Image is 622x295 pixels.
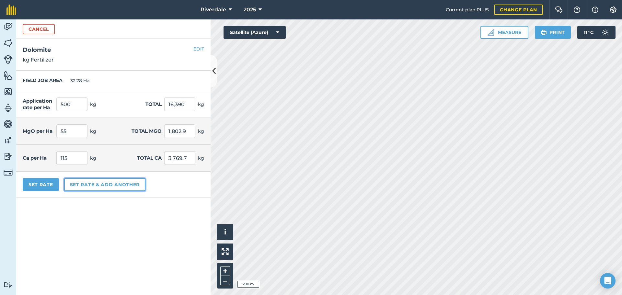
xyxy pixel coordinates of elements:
span: 32.78 Ha [70,77,89,84]
button: Satellite (Azure) [224,26,286,39]
button: – [220,276,230,285]
img: svg+xml;base64,PHN2ZyB4bWxucz0iaHR0cDovL3d3dy53My5vcmcvMjAwMC9zdmciIHdpZHRoPSI1NiIgaGVpZ2h0PSI2MC... [4,38,13,48]
span: 11 ° C [584,26,593,39]
button: + [220,266,230,276]
img: A cog icon [609,6,617,13]
span: kg [198,154,204,162]
img: svg+xml;base64,PHN2ZyB4bWxucz0iaHR0cDovL3d3dy53My5vcmcvMjAwMC9zdmciIHdpZHRoPSI1NiIgaGVpZ2h0PSI2MC... [4,87,13,96]
img: A question mark icon [573,6,581,13]
div: Open Intercom Messenger [600,273,616,289]
label: MgO per Ha [23,128,54,134]
span: kg [90,154,96,162]
img: svg+xml;base64,PD94bWwgdmVyc2lvbj0iMS4wIiBlbmNvZGluZz0idXRmLTgiPz4KPCEtLSBHZW5lcmF0b3I6IEFkb2JlIE... [4,282,13,288]
span: kg [90,128,96,135]
span: Current plan : PLUS [446,6,489,13]
button: Set rate & add another [64,178,145,191]
img: fieldmargin Logo [6,5,16,15]
img: Ruler icon [488,29,494,36]
img: svg+xml;base64,PD94bWwgdmVyc2lvbj0iMS4wIiBlbmNvZGluZz0idXRmLTgiPz4KPCEtLSBHZW5lcmF0b3I6IEFkb2JlIE... [4,119,13,129]
label: Ca per Ha [23,155,54,161]
span: kg [198,101,204,108]
img: Two speech bubbles overlapping with the left bubble in the forefront [555,6,563,13]
img: svg+xml;base64,PHN2ZyB4bWxucz0iaHR0cDovL3d3dy53My5vcmcvMjAwMC9zdmciIHdpZHRoPSI1NiIgaGVpZ2h0PSI2MC... [4,71,13,80]
img: svg+xml;base64,PHN2ZyB4bWxucz0iaHR0cDovL3d3dy53My5vcmcvMjAwMC9zdmciIHdpZHRoPSIxNyIgaGVpZ2h0PSIxNy... [592,6,598,14]
p: kg Fertilizer [23,56,204,64]
label: Total [145,100,162,108]
a: Change plan [494,5,543,15]
img: svg+xml;base64,PD94bWwgdmVyc2lvbj0iMS4wIiBlbmNvZGluZz0idXRmLTgiPz4KPCEtLSBHZW5lcmF0b3I6IEFkb2JlIE... [4,55,13,64]
span: i [224,228,226,236]
label: Application rate per Ha [23,98,54,111]
button: i [217,224,233,240]
h2: Dolomite [23,45,204,55]
img: svg+xml;base64,PD94bWwgdmVyc2lvbj0iMS4wIiBlbmNvZGluZz0idXRmLTgiPz4KPCEtLSBHZW5lcmF0b3I6IEFkb2JlIE... [4,152,13,161]
button: EDIT [193,45,204,52]
label: Total MgO [132,127,162,135]
button: Measure [480,26,528,39]
span: kg [198,128,204,135]
img: svg+xml;base64,PD94bWwgdmVyc2lvbj0iMS4wIiBlbmNvZGluZz0idXRmLTgiPz4KPCEtLSBHZW5lcmF0b3I6IEFkb2JlIE... [4,103,13,113]
img: svg+xml;base64,PHN2ZyB4bWxucz0iaHR0cDovL3d3dy53My5vcmcvMjAwMC9zdmciIHdpZHRoPSIxOSIgaGVpZ2h0PSIyNC... [541,28,547,36]
button: Print [535,26,571,39]
img: svg+xml;base64,PD94bWwgdmVyc2lvbj0iMS4wIiBlbmNvZGluZz0idXRmLTgiPz4KPCEtLSBHZW5lcmF0b3I6IEFkb2JlIE... [4,22,13,32]
button: 11 °C [577,26,616,39]
button: Set Rate [23,178,59,191]
img: svg+xml;base64,PD94bWwgdmVyc2lvbj0iMS4wIiBlbmNvZGluZz0idXRmLTgiPz4KPCEtLSBHZW5lcmF0b3I6IEFkb2JlIE... [4,135,13,145]
span: 2025 [244,6,256,14]
span: kg [90,101,96,108]
img: svg+xml;base64,PD94bWwgdmVyc2lvbj0iMS4wIiBlbmNvZGluZz0idXRmLTgiPz4KPCEtLSBHZW5lcmF0b3I6IEFkb2JlIE... [4,168,13,177]
label: Total Ca [137,154,162,162]
img: Four arrows, one pointing top left, one top right, one bottom right and the last bottom left [222,248,229,255]
button: Cancel [23,24,55,34]
label: FIELD JOB AREA [23,77,63,84]
span: Riverdale [201,6,226,14]
img: svg+xml;base64,PD94bWwgdmVyc2lvbj0iMS4wIiBlbmNvZGluZz0idXRmLTgiPz4KPCEtLSBHZW5lcmF0b3I6IEFkb2JlIE... [599,26,612,39]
